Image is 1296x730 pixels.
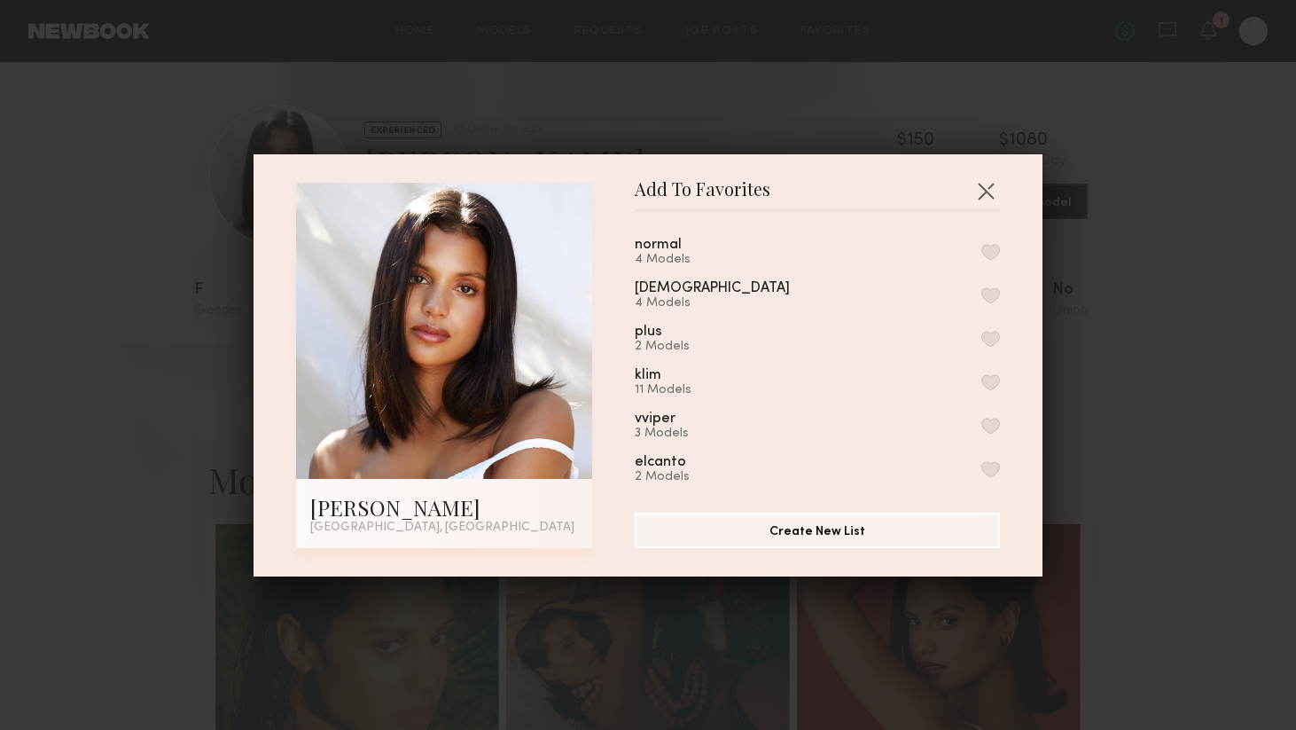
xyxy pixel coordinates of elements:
div: 2 Models [635,470,729,484]
div: 11 Models [635,383,704,397]
div: 2 Models [635,340,705,354]
div: 4 Models [635,296,832,310]
div: normal [635,238,682,253]
div: klim [635,368,661,383]
div: plus [635,325,662,340]
div: vviper [635,412,675,427]
div: [GEOGRAPHIC_DATA], [GEOGRAPHIC_DATA] [310,522,578,534]
span: Add To Favorites [635,183,770,209]
div: [PERSON_NAME] [310,493,578,522]
div: 3 Models [635,427,718,441]
div: 4 Models [635,253,724,267]
button: Create New List [635,513,1000,548]
button: Close [972,177,1000,205]
div: elcanto [635,455,686,470]
div: [DEMOGRAPHIC_DATA] [635,281,790,296]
